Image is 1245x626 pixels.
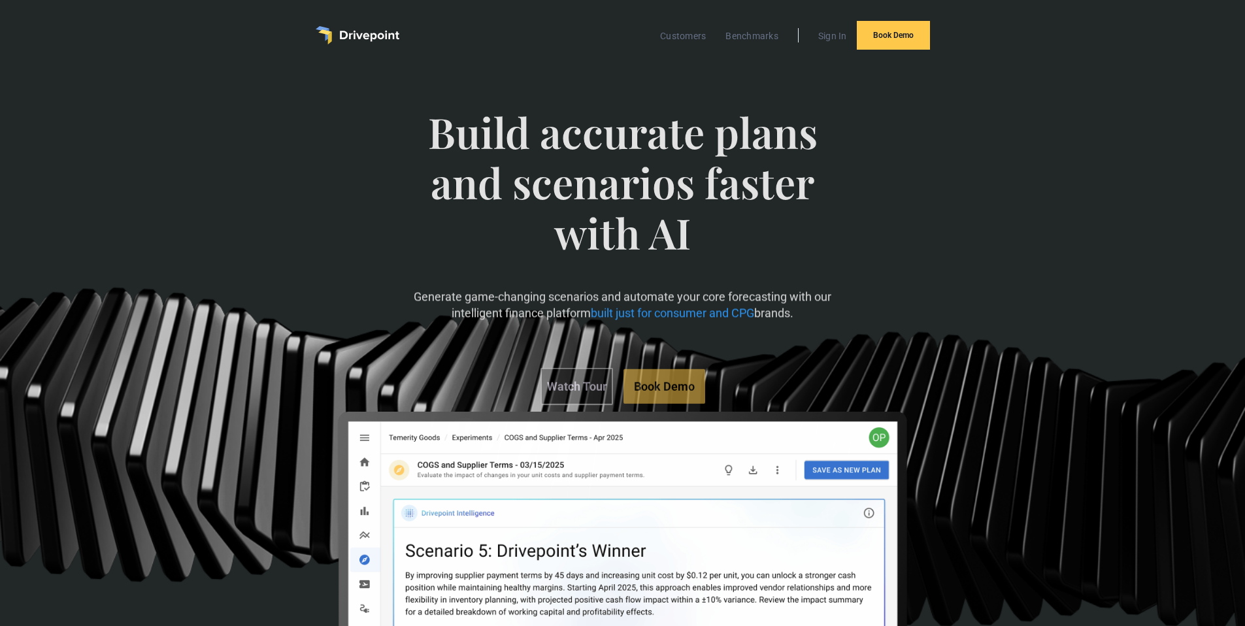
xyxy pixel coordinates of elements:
[719,27,785,44] a: Benchmarks
[812,27,854,44] a: Sign In
[408,107,837,284] span: Build accurate plans and scenarios faster with AI
[316,26,399,44] a: home
[857,21,930,50] a: Book Demo
[591,306,754,320] span: built just for consumer and CPG
[654,27,712,44] a: Customers
[408,289,837,321] p: Generate game-changing scenarios and automate your core forecasting with our intelligent finance ...
[540,367,613,404] a: Watch Tour
[623,369,705,403] a: Book Demo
